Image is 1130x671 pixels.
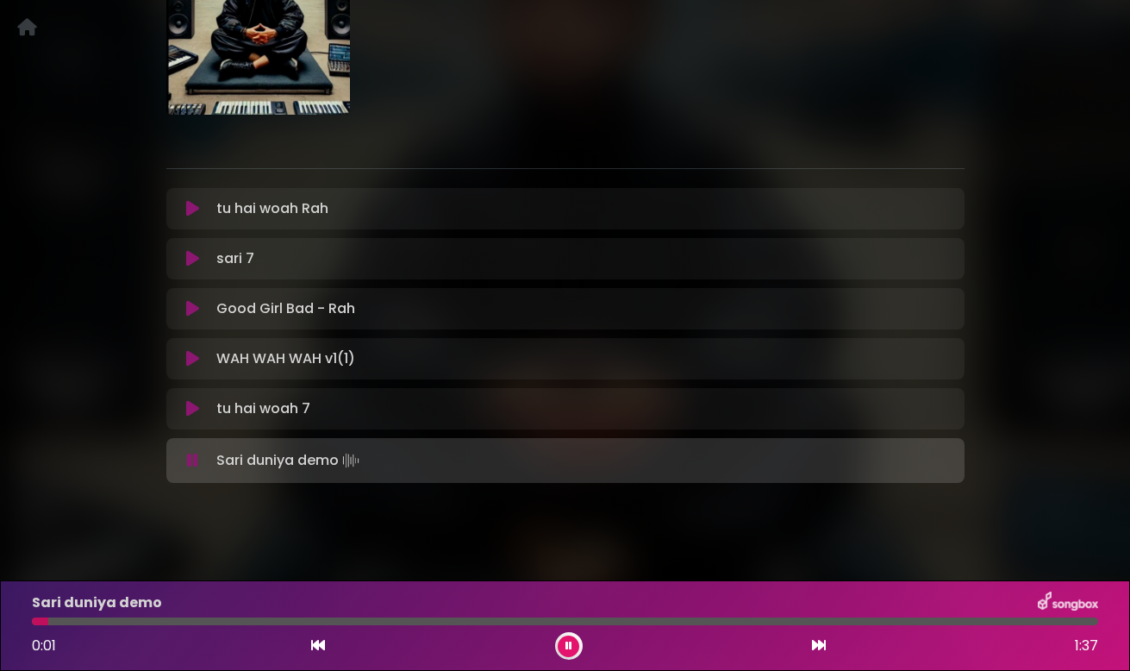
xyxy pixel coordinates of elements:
[216,298,355,319] p: Good Girl Bad - Rah
[216,198,328,219] p: tu hai woah Rah
[216,398,310,419] p: tu hai woah 7
[216,448,363,473] p: Sari duniya demo
[339,448,363,473] img: waveform4.gif
[216,248,254,269] p: sari 7
[216,348,355,369] p: WAH WAH WAH v1(1)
